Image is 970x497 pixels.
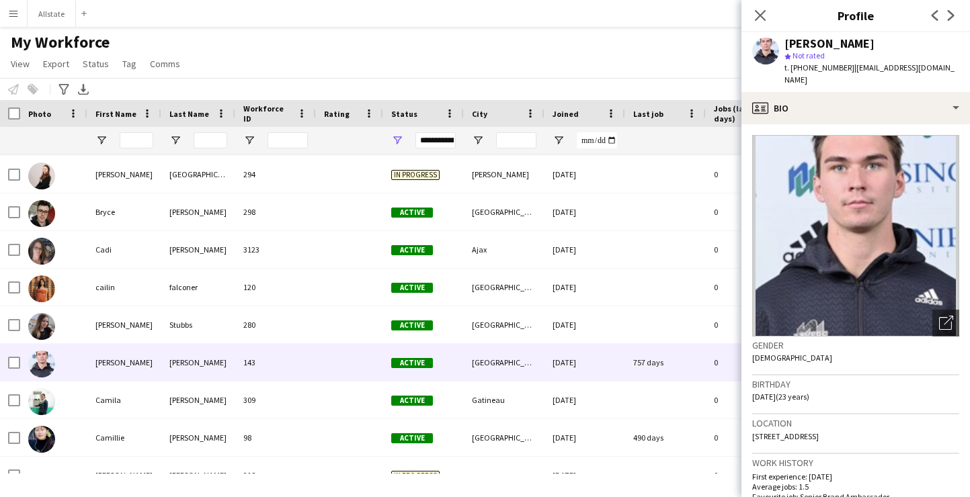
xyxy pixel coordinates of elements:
span: In progress [391,471,440,481]
div: 0 [706,457,793,494]
span: Comms [150,58,180,70]
div: Cadi [87,231,161,268]
span: Workforce ID [243,103,292,124]
div: 757 days [625,344,706,381]
span: In progress [391,170,440,180]
div: 490 days [625,419,706,456]
span: Export [43,58,69,70]
div: 280 [235,306,316,343]
h3: Gender [752,339,959,351]
div: 0 [706,344,793,381]
div: [GEOGRAPHIC_DATA] [464,419,544,456]
span: My Workforce [11,32,110,52]
div: [PERSON_NAME] [161,193,235,230]
div: [DATE] [544,306,625,343]
span: Active [391,208,433,218]
div: [GEOGRAPHIC_DATA] [464,193,544,230]
img: cailin falconer [28,275,55,302]
app-action-btn: Export XLSX [75,81,91,97]
img: Camillie Leung [28,426,55,453]
app-action-btn: Advanced filters [56,81,72,97]
div: 0 [706,231,793,268]
button: Open Filter Menu [472,134,484,146]
div: [PERSON_NAME] [87,306,161,343]
div: 0 [706,156,793,193]
input: Joined Filter Input [577,132,617,148]
span: Tag [122,58,136,70]
img: Brittany Monaco [28,163,55,189]
a: Comms [145,55,186,73]
img: Cameron Peters [28,351,55,377]
a: Export [38,55,75,73]
div: [PERSON_NAME] [161,457,235,494]
div: 0 [706,381,793,418]
button: Open Filter Menu [391,134,403,146]
div: [PERSON_NAME] [87,156,161,193]
div: [GEOGRAPHIC_DATA] [464,344,544,381]
p: First experience: [DATE] [752,471,959,482]
button: Allstate [28,1,76,27]
div: falconer [161,269,235,306]
div: 294 [235,156,316,193]
div: [DATE] [544,193,625,230]
div: [GEOGRAPHIC_DATA] [464,306,544,343]
input: First Name Filter Input [120,132,153,148]
h3: Work history [752,457,959,469]
p: Average jobs: 1.5 [752,482,959,492]
span: Active [391,245,433,255]
button: Open Filter Menu [169,134,181,146]
div: cailin [87,269,161,306]
span: Joined [553,109,579,119]
div: [PERSON_NAME] [161,231,235,268]
input: City Filter Input [496,132,536,148]
div: [DATE] [544,381,625,418]
div: 98 [235,419,316,456]
div: [PERSON_NAME] [87,457,161,494]
span: Last job [633,109,663,119]
img: Cadi Pontinen [28,238,55,265]
input: Workforce ID Filter Input [268,132,308,148]
h3: Birthday [752,378,959,390]
img: Crew avatar or photo [752,135,959,336]
div: 0 [706,306,793,343]
span: [DATE] (23 years) [752,392,809,402]
span: t. [PHONE_NUMBER] [784,62,854,73]
div: Ajax [464,231,544,268]
span: Active [391,396,433,406]
button: Open Filter Menu [243,134,255,146]
img: Bryce Lanz [28,200,55,227]
div: [DATE] [544,269,625,306]
h3: Profile [741,7,970,24]
span: Active [391,283,433,293]
div: [PERSON_NAME] [161,419,235,456]
h3: Location [752,417,959,429]
div: 120 [235,269,316,306]
div: [DATE] [544,419,625,456]
div: [PERSON_NAME] [784,38,875,50]
div: [DATE] [544,457,625,494]
a: Status [77,55,114,73]
span: City [472,109,487,119]
button: Open Filter Menu [553,134,565,146]
div: [PERSON_NAME] [161,381,235,418]
a: View [5,55,35,73]
div: [GEOGRAPHIC_DATA] [161,156,235,193]
div: 0 [706,193,793,230]
div: [DATE] [544,344,625,381]
div: Open photos pop-in [932,310,959,336]
div: Gatineau [464,381,544,418]
div: Camillie [87,419,161,456]
div: Stubbs [161,306,235,343]
span: | [EMAIL_ADDRESS][DOMAIN_NAME] [784,62,955,85]
div: 3123 [235,231,316,268]
span: Jobs (last 90 days) [714,103,769,124]
img: Caitlyn Stubbs [28,313,55,340]
div: 0 [706,419,793,456]
span: [STREET_ADDRESS] [752,431,819,441]
a: Tag [117,55,142,73]
span: Last Name [169,109,209,119]
span: Rating [324,109,350,119]
div: Bio [741,92,970,124]
span: Active [391,320,433,330]
div: [GEOGRAPHIC_DATA] [464,269,544,306]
